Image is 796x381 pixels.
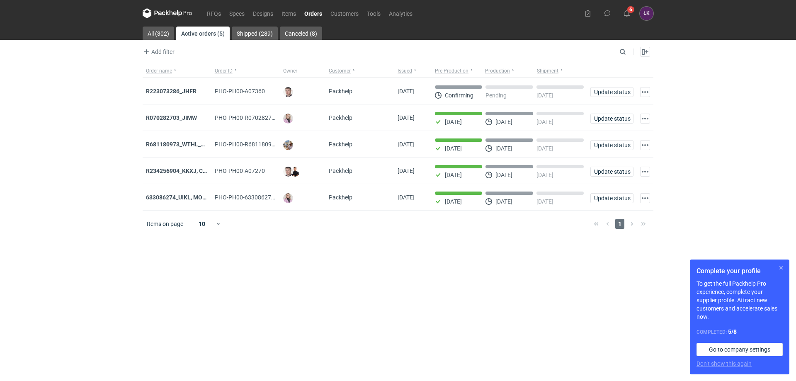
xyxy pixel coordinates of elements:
[326,8,363,18] a: Customers
[215,194,309,201] span: PHO-PH00-633086274_UIKL,-MOEG
[147,220,183,228] span: Items on page
[398,88,415,95] span: 10/10/2025
[432,64,483,78] button: Pre-Production
[696,279,783,321] p: To get the full Packhelp Pro experience, complete your supplier profile. Attract new customers an...
[249,8,277,18] a: Designs
[280,27,322,40] a: Canceled (8)
[445,119,462,125] p: [DATE]
[495,119,512,125] p: [DATE]
[141,47,175,57] button: Add filter
[232,27,278,40] a: Shipped (289)
[536,119,553,125] p: [DATE]
[143,27,174,40] a: All (302)
[398,114,415,121] span: 02/10/2025
[329,194,352,201] span: Packhelp
[283,167,293,177] img: Maciej Sikora
[620,7,633,20] button: 6
[590,87,633,97] button: Update status
[594,116,630,121] span: Update status
[728,328,737,335] strong: 5 / 8
[398,68,412,74] span: Issued
[495,172,512,178] p: [DATE]
[283,68,297,74] span: Owner
[398,194,415,201] span: 23/09/2025
[696,328,783,336] div: Completed:
[215,114,296,121] span: PHO-PH00-R070282703_JIMW
[283,140,293,150] img: Michał Palasek
[485,92,507,99] p: Pending
[445,92,473,99] p: Confirming
[146,167,368,174] a: R234256904_KKXJ, CKTY,PCHN, FHNV,TJBT,BVDV,VPVS,UUAJ,HTKI,TWOS,IFEI,BQIJ'
[536,92,553,99] p: [DATE]
[536,172,553,178] p: [DATE]
[618,47,644,57] input: Search
[215,167,265,174] span: PHO-PH00-A07270
[590,193,633,203] button: Update status
[640,87,650,97] button: Actions
[225,8,249,18] a: Specs
[215,68,233,74] span: Order ID
[640,7,653,20] div: Łukasz Kowalski
[535,64,587,78] button: Shipment
[283,193,293,203] img: Klaudia Wiśniewska
[329,88,352,95] span: Packhelp
[640,140,650,150] button: Actions
[615,219,624,229] span: 1
[146,114,197,121] a: R070282703_JIMW
[537,68,558,74] span: Shipment
[485,68,510,74] span: Production
[398,167,415,174] span: 23/09/2025
[640,167,650,177] button: Actions
[590,140,633,150] button: Update status
[594,142,630,148] span: Update status
[696,359,752,368] button: Don’t show this again
[590,114,633,124] button: Update status
[398,141,415,148] span: 02/10/2025
[363,8,385,18] a: Tools
[215,88,265,95] span: PHO-PH00-A07360
[215,141,313,148] span: PHO-PH00-R681180973_WTHL_GFSV
[640,193,650,203] button: Actions
[143,64,211,78] button: Order name
[283,87,293,97] img: Maciej Sikora
[146,68,172,74] span: Order name
[329,68,351,74] span: Customer
[594,89,630,95] span: Update status
[394,64,432,78] button: Issued
[385,8,417,18] a: Analytics
[300,8,326,18] a: Orders
[146,141,216,148] a: R681180973_WTHL_GFSV
[189,218,216,230] div: 10
[329,167,352,174] span: Packhelp
[495,145,512,152] p: [DATE]
[203,8,225,18] a: RFQs
[483,64,535,78] button: Production
[329,141,352,148] span: Packhelp
[146,88,197,95] a: R223073286_JHFR
[143,8,192,18] svg: Packhelp Pro
[176,27,230,40] a: Active orders (5)
[640,7,653,20] button: ŁK
[594,169,630,175] span: Update status
[590,167,633,177] button: Update status
[445,145,462,152] p: [DATE]
[141,47,175,57] span: Add filter
[435,68,468,74] span: Pre-Production
[325,64,394,78] button: Customer
[211,64,280,78] button: Order ID
[594,195,630,201] span: Update status
[776,263,786,273] button: Skip for now
[329,114,352,121] span: Packhelp
[536,145,553,152] p: [DATE]
[290,167,300,177] img: Tomasz Kubiak
[445,172,462,178] p: [DATE]
[146,194,210,201] a: 633086274_UIKL, MOEG
[283,114,293,124] img: Klaudia Wiśniewska
[495,198,512,205] p: [DATE]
